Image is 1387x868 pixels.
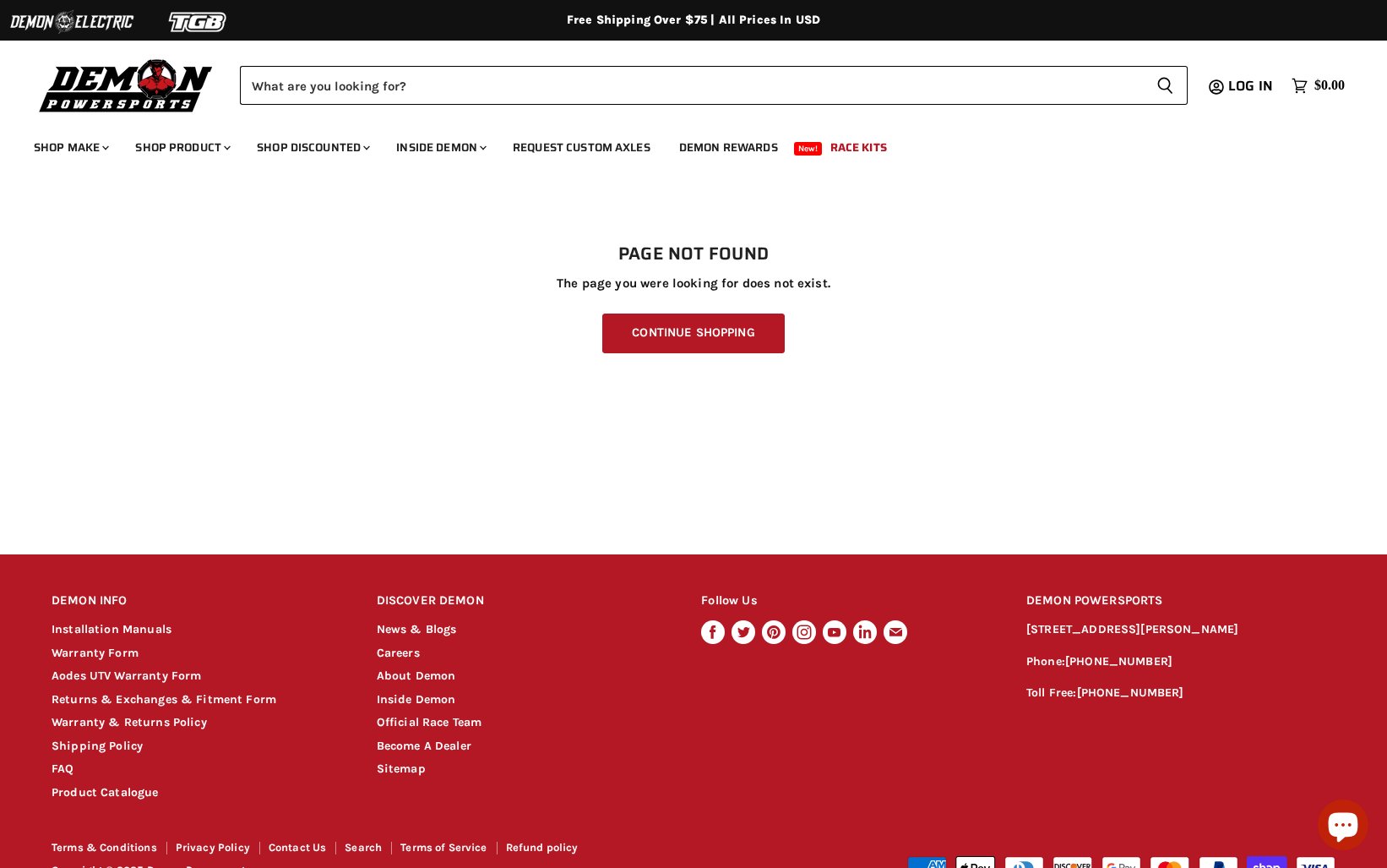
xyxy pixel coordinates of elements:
a: Inside Demon [377,692,456,707]
img: TGB Logo 2 [135,6,262,38]
a: Race Kits [818,130,900,165]
a: Inside Demon [383,130,497,165]
h2: DEMON INFO [52,581,345,621]
p: Phone: [1026,652,1335,672]
a: Refund policy [506,841,579,854]
a: Demon Rewards [666,130,791,165]
ul: Main menu [21,123,1341,165]
a: Become A Dealer [377,739,471,753]
inbox-online-store-chat: Shopify online store chat [1313,800,1373,854]
span: Log in [1228,75,1273,96]
a: Official Race Team [377,715,482,729]
a: Shop Make [21,130,119,165]
a: Shop Discounted [244,130,380,165]
img: Demon Electric Logo 2 [8,6,135,38]
a: About Demon [377,669,456,683]
a: Warranty & Returns Policy [52,715,207,729]
a: Installation Manuals [52,622,171,636]
a: Returns & Exchanges & Fitment Form [52,692,276,707]
span: $0.00 [1314,78,1345,94]
h2: Follow Us [701,581,994,621]
a: Continue Shopping [602,314,784,353]
button: Search [1143,66,1188,105]
img: Demon Powersports [34,55,219,115]
a: News & Blogs [377,622,457,636]
a: Search [345,841,382,854]
input: Search [240,66,1143,105]
a: [PHONE_NUMBER] [1065,654,1172,669]
h1: Page not found [52,244,1335,265]
span: New! [794,142,823,156]
h2: DEMON POWERSPORTS [1026,581,1335,621]
a: Shipping Policy [52,739,143,753]
a: Terms & Conditions [52,841,157,854]
p: Toll Free: [1026,684,1335,703]
a: Aodes UTV Warranty Form [52,669,201,683]
a: Request Custom Axles [500,130,663,165]
a: [PHONE_NUMBER] [1077,685,1184,700]
a: Shop Product [122,130,241,165]
p: [STREET_ADDRESS][PERSON_NAME] [1026,620,1335,640]
a: $0.00 [1283,74,1353,98]
form: Product [240,66,1188,105]
div: Free Shipping Over $75 | All Prices In USD [18,13,1369,28]
a: Careers [377,646,420,660]
a: Sitemap [377,762,426,776]
a: FAQ [52,762,73,776]
a: Terms of Service [400,841,487,854]
a: Log in [1221,79,1283,94]
a: Product Catalogue [52,785,159,800]
nav: Footer [52,842,695,860]
p: The page you were looking for does not exist. [52,276,1335,291]
a: Contact Us [269,841,327,854]
a: Warranty Form [52,646,139,660]
a: Privacy Policy [176,841,250,854]
h2: DISCOVER DEMON [377,581,670,621]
